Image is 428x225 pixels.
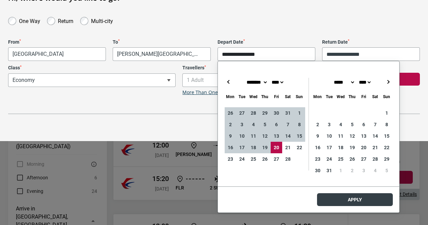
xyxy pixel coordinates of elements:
span: Economy [8,73,176,87]
div: Saturday [369,93,381,100]
div: 5 [381,165,392,176]
div: 8 [294,119,305,130]
label: Class [8,65,176,71]
div: Wednesday [248,93,259,100]
div: 11 [335,130,346,142]
div: 13 [358,130,369,142]
div: 6 [358,119,369,130]
button: → [384,78,392,86]
div: 28 [248,107,259,119]
div: 20 [271,142,282,153]
div: 21 [282,142,294,153]
div: 18 [335,142,346,153]
div: 12 [259,130,271,142]
div: 2 [346,165,358,176]
div: 5 [346,119,358,130]
div: 26 [346,153,358,165]
span: Florence Airport, Peretola [113,48,210,61]
div: Sunday [381,93,392,100]
div: Thursday [259,93,271,100]
div: 4 [369,165,381,176]
div: Friday [358,93,369,100]
button: Apply [317,193,393,206]
div: 2 [312,119,323,130]
div: 5 [259,119,271,130]
div: 16 [312,142,323,153]
div: 18 [248,142,259,153]
span: Economy [8,74,175,87]
div: 4 [248,119,259,130]
div: 2 [225,119,236,130]
div: 9 [225,130,236,142]
div: 7 [282,119,294,130]
div: 10 [236,130,248,142]
div: 3 [323,119,335,130]
div: 4 [335,119,346,130]
div: 27 [358,153,369,165]
div: Sunday [294,93,305,100]
span: Florence Airport, Peretola [113,47,210,61]
span: 1 Adult [183,74,350,87]
div: 1 [335,165,346,176]
div: 8 [381,119,392,130]
div: Monday [225,93,236,100]
label: Depart Date [218,39,315,45]
div: Monday [312,93,323,100]
a: More Than One Traveller? [182,90,241,95]
div: 15 [381,130,392,142]
div: 28 [282,153,294,165]
span: Melbourne Airport [8,48,106,61]
div: 22 [381,142,392,153]
div: 26 [225,107,236,119]
button: ← [225,78,233,86]
div: 9 [312,130,323,142]
div: Tuesday [323,93,335,100]
div: 16 [225,142,236,153]
label: From [8,39,106,45]
div: 11 [248,130,259,142]
div: 6 [271,119,282,130]
div: Thursday [346,93,358,100]
label: Return [58,16,73,24]
label: One Way [19,16,40,24]
div: 15 [294,130,305,142]
div: 30 [312,165,323,176]
div: 29 [381,153,392,165]
div: Friday [271,93,282,100]
div: 29 [259,107,271,119]
div: 24 [236,153,248,165]
div: 30 [271,107,282,119]
div: Tuesday [236,93,248,100]
div: 3 [236,119,248,130]
div: 13 [271,130,282,142]
div: 25 [248,153,259,165]
div: 21 [369,142,381,153]
div: 17 [236,142,248,153]
div: 22 [294,142,305,153]
div: 14 [282,130,294,142]
span: 1 Adult [182,73,350,87]
div: 3 [358,165,369,176]
label: Multi-city [91,16,113,24]
div: 1 [381,107,392,119]
div: Wednesday [335,93,346,100]
div: 10 [323,130,335,142]
div: 26 [259,153,271,165]
div: 27 [271,153,282,165]
label: Travellers [182,65,350,71]
div: 28 [369,153,381,165]
div: 23 [225,153,236,165]
span: Melbourne Airport [8,47,106,61]
div: 12 [346,130,358,142]
div: 31 [282,107,294,119]
div: 7 [369,119,381,130]
div: 1 [294,107,305,119]
div: 27 [236,107,248,119]
div: 31 [323,165,335,176]
div: 14 [369,130,381,142]
div: 25 [335,153,346,165]
div: 24 [323,153,335,165]
label: To [113,39,210,45]
div: Saturday [282,93,294,100]
div: 20 [358,142,369,153]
